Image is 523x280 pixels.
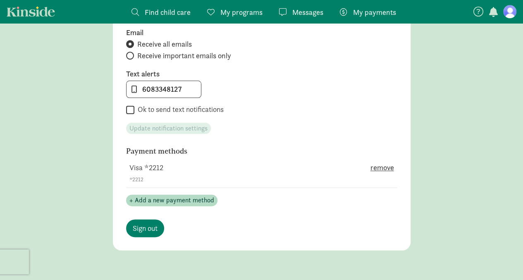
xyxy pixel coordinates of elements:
[129,123,208,133] span: Update notification settings
[126,195,217,206] button: + Add a new payment method
[7,6,55,17] a: Kinside
[137,39,192,49] span: Receive all emails
[129,176,143,183] span: *2212
[126,69,397,79] label: Text alerts
[126,159,356,188] td: Visa *2212
[126,147,353,155] h6: Payment methods
[126,219,164,237] a: Sign out
[126,28,397,38] label: Email
[134,104,224,114] label: Ok to send text notifications
[133,223,158,234] span: Sign out
[220,7,263,18] span: My programs
[129,195,214,205] span: + Add a new payment method
[137,51,231,61] span: Receive important emails only
[292,7,323,18] span: Messages
[126,123,211,134] button: Update notification settings
[370,162,394,173] button: remove
[127,81,201,97] input: 555-555-5555
[145,7,191,18] span: Find child care
[353,7,396,18] span: My payments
